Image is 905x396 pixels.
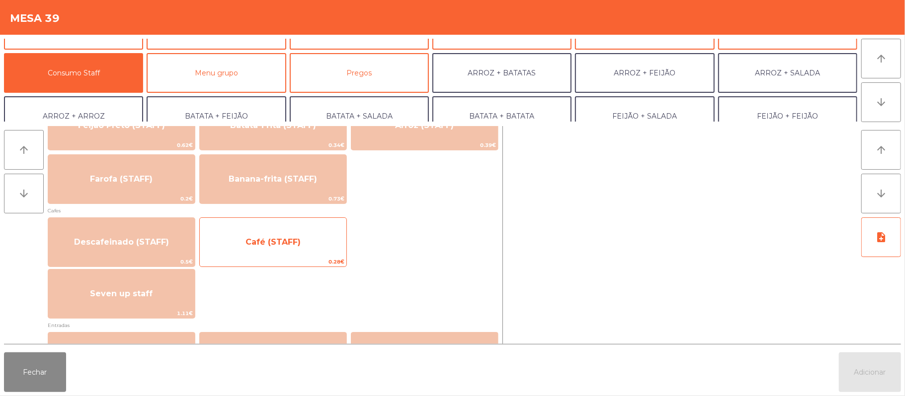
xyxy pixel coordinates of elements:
[48,194,195,203] span: 0.2€
[875,144,887,156] i: arrow_upward
[74,237,169,247] span: Descafeinado (STAFF)
[229,174,317,184] span: Banana-frita (STAFF)
[147,53,286,93] button: Menu grupo
[861,39,901,78] button: arrow_upward
[90,174,153,184] span: Farofa (STAFF)
[230,121,316,130] span: Batata-Frita (STAFF)
[861,130,901,170] button: arrow_upward
[875,53,887,65] i: arrow_upward
[147,96,286,136] button: BATATA + FEIJÃO
[78,121,165,130] span: Feijão Preto (STAFF)
[90,289,153,298] span: Seven up staff
[18,144,30,156] i: arrow_upward
[875,188,887,199] i: arrow_downward
[718,53,857,93] button: ARROZ + SALADA
[48,257,195,266] span: 0.5€
[48,309,195,318] span: 1.11€
[432,53,572,93] button: ARROZ + BATATAS
[432,96,572,136] button: BATATA + BATATA
[200,194,346,203] span: 0.73€
[861,174,901,213] button: arrow_downward
[4,96,143,136] button: ARROZ + ARROZ
[200,140,346,150] span: 0.34€
[4,53,143,93] button: Consumo Staff
[200,257,346,266] span: 0.28€
[48,140,195,150] span: 0.62€
[575,53,714,93] button: ARROZ + FEIJÃO
[4,174,44,213] button: arrow_downward
[48,206,498,215] span: Cafes
[875,96,887,108] i: arrow_downward
[395,121,454,130] span: Arroz (STAFF)
[4,130,44,170] button: arrow_upward
[718,96,857,136] button: FEIJÃO + FEIJÃO
[48,321,498,330] span: Entradas
[4,352,66,392] button: Fechar
[290,53,429,93] button: Pregos
[575,96,714,136] button: FEIJÃO + SALADA
[351,140,498,150] span: 0.39€
[10,11,60,26] h4: Mesa 39
[875,231,887,243] i: note_add
[246,237,301,247] span: Café (STAFF)
[18,188,30,199] i: arrow_downward
[290,96,429,136] button: BATATA + SALADA
[861,82,901,122] button: arrow_downward
[861,217,901,257] button: note_add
